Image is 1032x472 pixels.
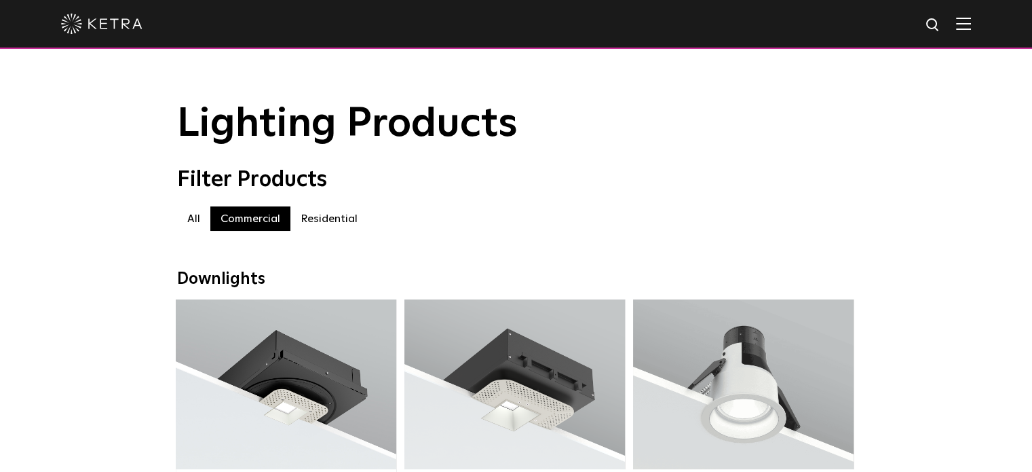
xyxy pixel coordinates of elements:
img: search icon [925,17,942,34]
label: Residential [290,206,368,231]
img: ketra-logo-2019-white [61,14,142,34]
div: Filter Products [177,167,856,193]
span: Lighting Products [177,104,518,145]
img: Hamburger%20Nav.svg [956,17,971,30]
div: Downlights [177,270,856,289]
label: All [177,206,210,231]
label: Commercial [210,206,290,231]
